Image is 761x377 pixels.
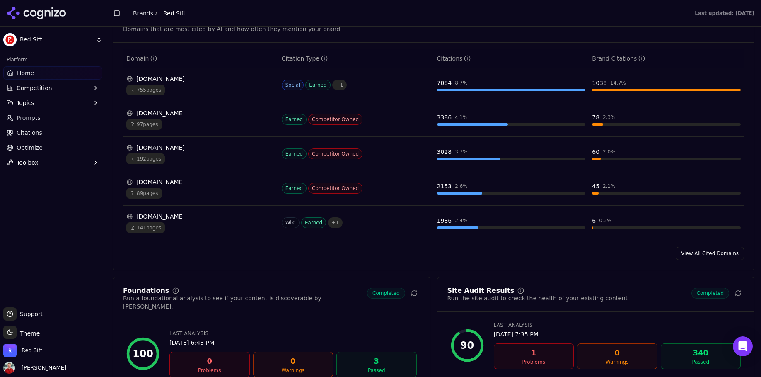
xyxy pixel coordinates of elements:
[22,347,42,354] span: Red Sift
[20,36,92,44] span: Red Sift
[133,347,153,360] div: 100
[3,141,102,154] a: Optimize
[257,355,330,367] div: 0
[332,80,347,90] span: + 1
[3,344,17,357] img: Red Sift
[17,114,41,122] span: Prompts
[437,182,452,190] div: 2153
[3,362,66,374] button: Open user button
[592,182,599,190] div: 45
[3,33,17,46] img: Red Sift
[301,217,326,228] span: Earned
[3,53,102,66] div: Platform
[282,148,307,159] span: Earned
[17,129,42,137] span: Citations
[592,79,607,87] div: 1038
[437,79,452,87] div: 7084
[126,144,275,152] div: [DOMAIN_NAME]
[434,49,589,68] th: totalCitationCount
[460,339,474,352] div: 90
[17,158,39,167] span: Toolbox
[173,367,246,374] div: Problems
[17,84,52,92] span: Competition
[599,217,612,224] div: 0.3 %
[733,336,753,356] div: Open Intercom Messenger
[3,111,102,124] a: Prompts
[664,347,737,359] div: 340
[126,188,162,199] span: 89 pages
[695,10,754,17] div: Last updated: [DATE]
[126,178,275,186] div: [DOMAIN_NAME]
[282,183,307,194] span: Earned
[437,54,471,63] div: Citations
[17,144,43,152] span: Optimize
[126,109,275,117] div: [DOMAIN_NAME]
[126,119,162,130] span: 97 pages
[581,359,654,365] div: Warnings
[126,222,165,233] span: 141 pages
[603,114,616,121] div: 2.3 %
[498,347,570,359] div: 1
[455,217,468,224] div: 2.4 %
[17,69,34,77] span: Home
[123,294,367,311] div: Run a foundational analysis to see if your content is discoverable by [PERSON_NAME].
[455,80,468,86] div: 8.7 %
[123,49,744,240] div: Data table
[455,114,468,121] div: 4.1 %
[169,338,417,347] div: [DATE] 6:43 PM
[17,99,34,107] span: Topics
[123,287,169,294] div: Foundations
[340,367,413,374] div: Passed
[3,81,102,95] button: Competition
[498,359,570,365] div: Problems
[169,330,417,337] div: Last Analysis
[367,288,405,299] span: Completed
[282,80,304,90] span: Social
[494,322,741,328] div: Last Analysis
[610,80,626,86] div: 14.7 %
[126,212,275,221] div: [DOMAIN_NAME]
[437,113,452,122] div: 3386
[676,247,744,260] a: View All Cited Domains
[3,66,102,80] a: Home
[133,9,186,17] nav: breadcrumb
[3,156,102,169] button: Toolbox
[328,217,343,228] span: + 1
[282,54,328,63] div: Citation Type
[455,183,468,190] div: 2.6 %
[126,75,275,83] div: [DOMAIN_NAME]
[447,287,515,294] div: Site Audit Results
[257,367,330,374] div: Warnings
[123,49,278,68] th: domain
[589,49,744,68] th: brandCitationCount
[581,347,654,359] div: 0
[173,355,246,367] div: 0
[18,364,66,372] span: [PERSON_NAME]
[17,310,43,318] span: Support
[308,148,362,159] span: Competitor Owned
[123,25,340,33] div: Domains that are most cited by AI and how often they mention your brand
[133,10,153,17] a: Brands
[126,85,165,95] span: 755 pages
[592,148,599,156] div: 60
[592,113,599,122] div: 78
[3,344,42,357] button: Open organization switcher
[308,183,362,194] span: Competitor Owned
[282,217,300,228] span: Wiki
[494,330,741,338] div: [DATE] 7:35 PM
[603,183,616,190] div: 2.1 %
[664,359,737,365] div: Passed
[455,148,468,155] div: 3.7 %
[126,54,157,63] div: Domain
[17,330,40,337] span: Theme
[447,294,628,302] div: Run the site audit to check the health of your existing content
[308,114,362,125] span: Competitor Owned
[592,54,645,63] div: Brand Citations
[126,153,165,164] span: 192 pages
[3,362,15,374] img: Jack Lilley
[163,9,186,17] span: Red Sift
[592,216,596,225] div: 6
[3,126,102,139] a: Citations
[3,96,102,109] button: Topics
[278,49,434,68] th: citationTypes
